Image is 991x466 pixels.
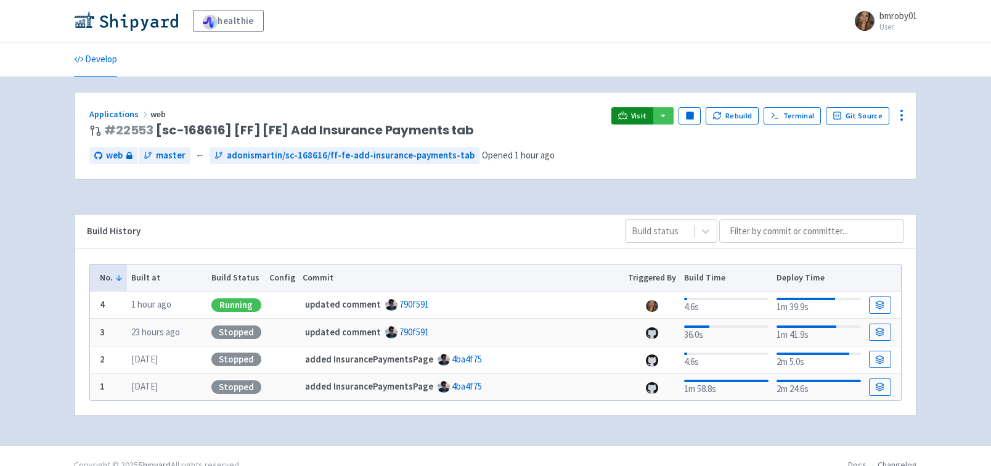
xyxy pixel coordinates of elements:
a: 790f591 [399,298,429,310]
small: User [879,23,917,31]
div: Stopped [211,380,261,394]
a: master [139,147,190,164]
a: Visit [611,107,653,125]
th: Triggered By [624,264,680,292]
b: 3 [100,326,105,338]
time: 1 hour ago [515,149,555,161]
a: adonismartin/sc-168616/ff-fe-add-insurance-payments-tab [210,147,479,164]
a: Terminal [764,107,821,125]
a: bmroby01 User [847,11,917,31]
div: 4.6s [684,350,769,369]
th: Build Status [207,264,265,292]
strong: added InsurancePaymentsPage [305,353,433,365]
a: Applications [89,108,150,120]
span: web [150,108,168,120]
span: Visit [631,111,647,121]
button: Rebuild [706,107,759,125]
time: 23 hours ago [131,326,180,338]
a: Build Details [869,378,891,396]
button: Pause [679,107,701,125]
th: Build Time [680,264,772,292]
time: [DATE] [131,353,158,365]
a: healthie [193,10,264,32]
strong: added InsurancePaymentsPage [305,380,433,392]
div: Stopped [211,325,261,339]
span: ← [195,149,205,163]
span: adonismartin/sc-168616/ff-fe-add-insurance-payments-tab [227,149,475,163]
a: 790f591 [399,326,429,338]
div: Build History [87,224,605,239]
img: Shipyard logo [74,11,178,31]
a: 4ba4f75 [452,353,482,365]
strong: updated comment [305,298,381,310]
span: web [106,149,123,163]
a: Build Details [869,296,891,314]
b: 2 [100,353,105,365]
th: Commit [299,264,624,292]
div: Running [211,298,261,312]
b: 1 [100,380,105,392]
div: 2m 24.6s [777,377,861,396]
a: Build Details [869,324,891,341]
input: Filter by commit or committer... [719,219,904,243]
span: bmroby01 [879,10,917,22]
a: #22553 [104,121,153,139]
th: Built at [127,264,207,292]
b: 4 [100,298,105,310]
div: 1m 58.8s [684,377,769,396]
div: 1m 41.9s [777,323,861,342]
div: 2m 5.0s [777,350,861,369]
time: 1 hour ago [131,298,171,310]
button: No. [100,271,123,284]
time: [DATE] [131,380,158,392]
a: web [89,147,137,164]
strong: updated comment [305,326,381,338]
th: Config [265,264,299,292]
th: Deploy Time [772,264,865,292]
span: Opened [482,149,555,161]
div: 36.0s [684,323,769,342]
div: 1m 39.9s [777,295,861,314]
a: 4ba4f75 [452,380,482,392]
span: master [156,149,186,163]
span: [sc-168616] [FF] [FE] Add Insurance Payments tab [104,123,474,137]
a: Develop [74,43,117,77]
div: Stopped [211,353,261,366]
a: Git Source [826,107,889,125]
div: 4.6s [684,295,769,314]
a: Build Details [869,351,891,368]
